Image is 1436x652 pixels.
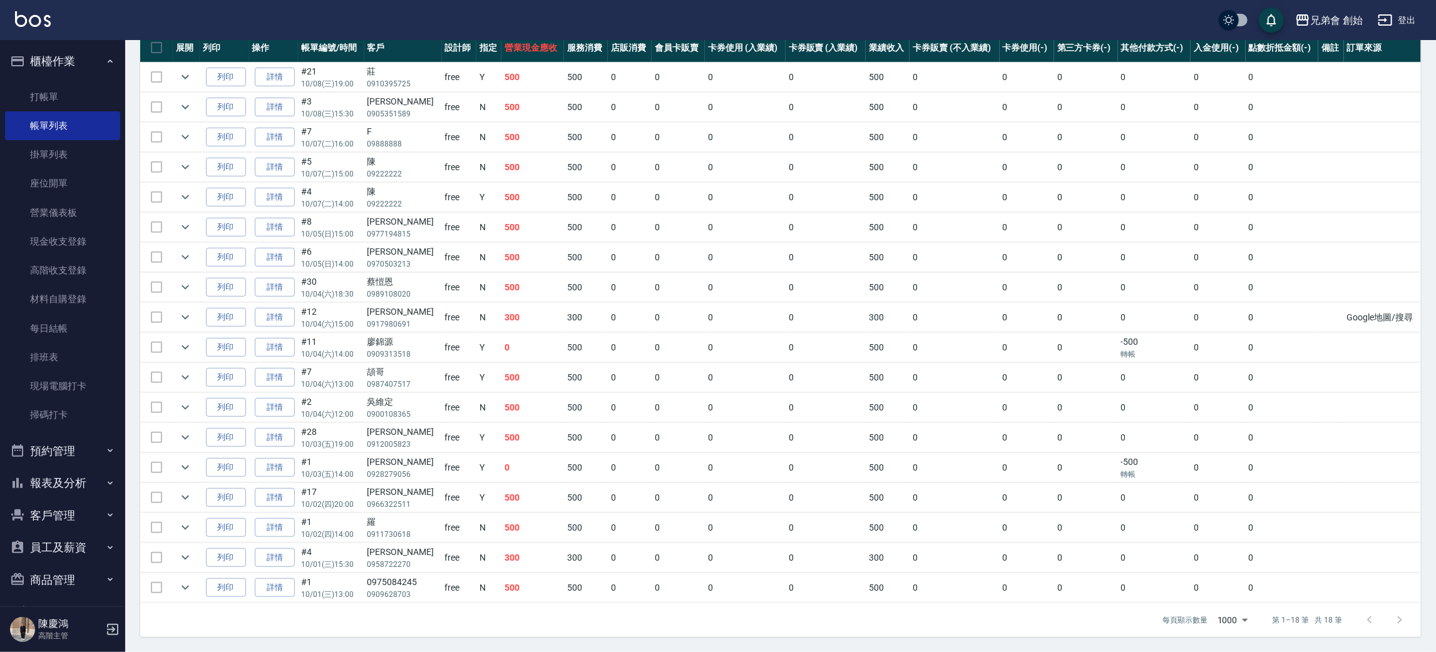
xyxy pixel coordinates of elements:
td: #12 [298,303,364,332]
td: N [476,303,501,332]
th: 卡券使用 (入業績) [705,33,785,63]
a: 詳情 [255,188,295,207]
td: 0 [1118,183,1191,212]
a: 詳情 [255,308,295,327]
button: 登出 [1373,9,1421,32]
th: 設計師 [442,33,476,63]
td: 0 [1000,63,1054,92]
p: 10/07 (二) 15:00 [301,168,361,180]
button: expand row [176,518,195,537]
td: 500 [564,93,608,122]
td: 0 [786,183,866,212]
td: 500 [564,183,608,212]
a: 詳情 [255,548,295,568]
td: 0 [786,273,866,302]
th: 服務消費 [564,33,608,63]
td: 0 [705,333,785,362]
a: 詳情 [255,98,295,117]
button: 列印 [206,98,246,117]
td: Y [476,333,501,362]
td: free [442,93,476,122]
button: 列印 [206,368,246,387]
td: 500 [501,123,564,152]
div: F [367,125,439,138]
th: 業績收入 [866,33,910,63]
a: 掃碼打卡 [5,400,120,429]
td: 500 [564,63,608,92]
td: 0 [1246,63,1319,92]
p: 10/04 (六) 14:00 [301,349,361,360]
a: 帳單列表 [5,111,120,140]
td: 0 [1246,153,1319,182]
div: 莊 [367,65,439,78]
td: 0 [652,153,705,182]
td: 0 [1191,213,1245,242]
td: 500 [501,153,564,182]
a: 營業儀表板 [5,198,120,227]
td: 500 [866,123,910,152]
td: 0 [1054,213,1118,242]
td: 0 [786,123,866,152]
button: 行銷工具 [5,596,120,628]
button: expand row [176,188,195,206]
td: #4 [298,183,364,212]
td: 0 [1000,243,1054,272]
td: 500 [866,93,910,122]
p: 10/04 (六) 18:30 [301,288,361,300]
td: 0 [608,303,652,332]
td: 0 [786,213,866,242]
a: 每日結帳 [5,314,120,343]
th: 卡券使用(-) [1000,33,1054,63]
p: 10/04 (六) 15:00 [301,318,361,330]
td: 0 [1191,63,1245,92]
a: 詳情 [255,158,295,177]
button: 員工及薪資 [5,531,120,564]
td: 0 [786,243,866,272]
td: 0 [1000,93,1054,122]
td: 0 [1191,153,1245,182]
td: 0 [652,243,705,272]
td: 0 [705,63,785,92]
td: 0 [1000,303,1054,332]
a: 掛單列表 [5,140,120,169]
th: 入金使用(-) [1191,33,1245,63]
td: 0 [1118,273,1191,302]
td: 0 [1054,63,1118,92]
td: 0 [910,93,999,122]
td: free [442,153,476,182]
th: 指定 [476,33,501,63]
td: 0 [1118,243,1191,272]
td: N [476,213,501,242]
p: 10/08 (三) 19:00 [301,78,361,89]
td: 500 [564,213,608,242]
td: 0 [1054,183,1118,212]
a: 排班表 [5,343,120,372]
td: 0 [910,243,999,272]
p: 轉帳 [1121,349,1188,360]
td: N [476,153,501,182]
div: [PERSON_NAME] [367,215,439,228]
td: free [442,243,476,272]
a: 詳情 [255,68,295,87]
p: 10/07 (二) 14:00 [301,198,361,210]
td: 0 [705,183,785,212]
td: 0 [1191,243,1245,272]
a: 詳情 [255,518,295,537]
p: 高階主管 [38,630,102,641]
td: 0 [652,303,705,332]
button: 列印 [206,458,246,477]
td: 500 [564,273,608,302]
td: 0 [652,213,705,242]
td: #6 [298,243,364,272]
td: 0 [1246,333,1319,362]
td: 0 [705,303,785,332]
div: [PERSON_NAME] [367,305,439,318]
p: 09888888 [367,138,439,150]
td: 0 [608,93,652,122]
td: 500 [866,333,910,362]
button: 櫃檯作業 [5,45,120,78]
td: free [442,183,476,212]
p: 10/07 (二) 16:00 [301,138,361,150]
p: 0917980691 [367,318,439,330]
td: 0 [910,213,999,242]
